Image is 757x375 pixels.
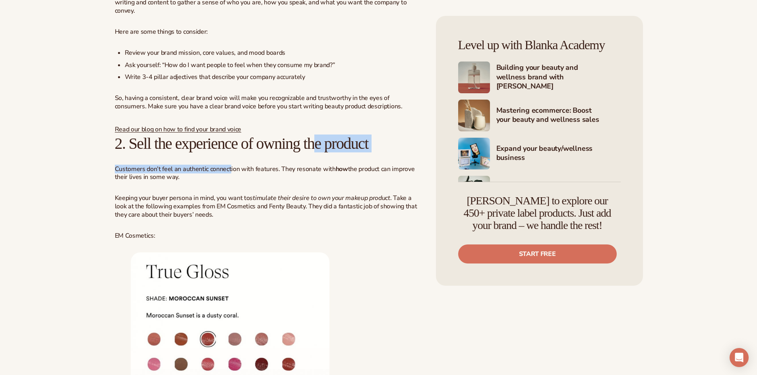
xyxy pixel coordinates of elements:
h4: [PERSON_NAME] to explore our 450+ private label products. Just add your brand – we handle the rest! [458,195,617,231]
a: Shopify Image 7 Expand your beauty/wellness business [458,138,621,169]
a: The user persona [12,39,55,46]
a: Shopify Image 8 Marketing your beauty and wellness brand 101 [458,176,621,208]
a: Start free [458,244,617,263]
h2: 2. Sell the experience of owning the product [115,135,420,152]
a: Audit time! [12,46,41,53]
strong: how [336,165,348,173]
p: : [115,232,420,240]
li: Write 3-4 pillar adjectives that describe your company accurately [125,73,420,81]
div: Open Intercom Messenger [730,348,749,367]
li: Ask yourself: “How do I want people to feel when they consume my brand?” [125,61,420,69]
p: Keeping your buyer persona in mind, you want to . Take a look at the following examples from EM C... [115,194,420,219]
a: 2. Sell the experience of owning the product [3,53,104,67]
a: Read our blog on how to find your brand voice [115,125,242,133]
h4: Expand your beauty/wellness business [496,144,621,163]
p: So, having a consistent, clear brand voice will make you recognizable and trustworthy in the eyes... [115,94,420,111]
a: 1. Find your brand voice [12,17,75,24]
h4: Mastering ecommerce: Boost your beauty and wellness sales [496,106,621,125]
span: EM Cosmetics [115,231,154,240]
h4: Level up with Blanka Academy [458,38,621,52]
a: Back to Top [12,10,43,17]
img: Shopify Image 6 [458,100,490,131]
li: Review your brand mission, core values, and mood boards [125,49,420,57]
img: Shopify Image 7 [458,138,490,169]
a: Shopify Image 6 Mastering ecommerce: Boost your beauty and wellness sales [458,100,621,131]
a: The importance of your brand voice [12,25,104,31]
h4: Building your beauty and wellness brand with [PERSON_NAME] [496,63,621,92]
div: Outline [3,3,116,10]
img: Shopify Image 5 [458,62,490,93]
em: stimulate their desire to own your makeup product [250,194,390,202]
p: Customers don’t feel an authentic connection with features. They resonate with the product can im... [115,165,420,182]
img: Shopify Image 8 [458,176,490,208]
a: How to find your brand voice [12,32,87,38]
a: Shopify Image 5 Building your beauty and wellness brand with [PERSON_NAME] [458,62,621,93]
p: Here are some things to consider: [115,28,420,36]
